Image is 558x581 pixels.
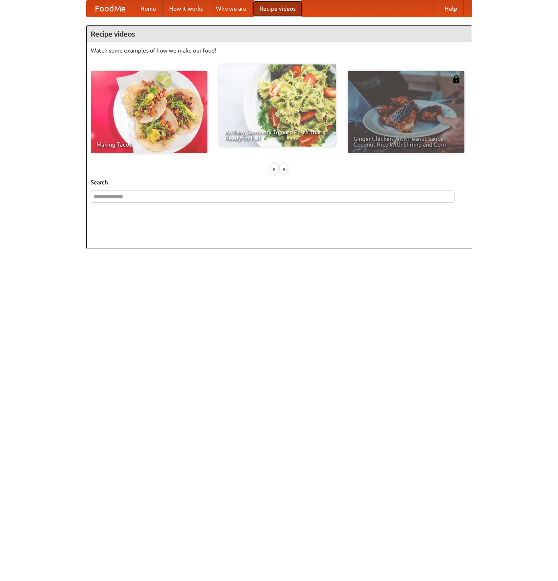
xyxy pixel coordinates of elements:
img: 483408.png [452,75,460,83]
p: Watch some examples of how we make our food! [91,46,468,55]
h4: Recipe videos [87,26,472,42]
span: Making Tacos [96,142,202,147]
a: Making Tacos [91,71,207,153]
div: « [271,164,278,174]
a: An Easy, Summery Tomato Pasta That's Ready for Fall [219,64,336,147]
a: Help [438,0,464,17]
div: » [280,164,287,174]
a: FoodMe [87,0,134,17]
a: Recipe videos [253,0,302,17]
a: Who we are [209,0,253,17]
h5: Search [91,178,468,186]
a: How it works [163,0,209,17]
a: Home [134,0,163,17]
span: An Easy, Summery Tomato Pasta That's Ready for Fall [225,129,330,141]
